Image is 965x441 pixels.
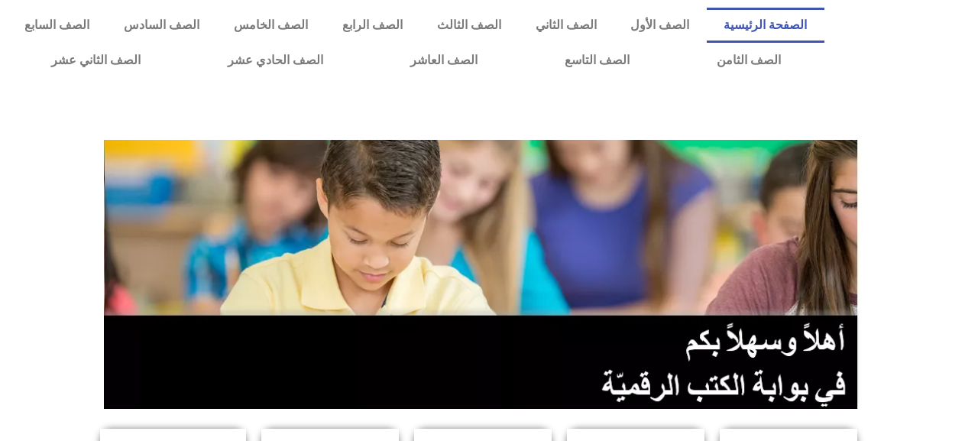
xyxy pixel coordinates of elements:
[367,43,521,78] a: الصف العاشر
[518,8,614,43] a: الصف الثاني
[614,8,707,43] a: الصف الأول
[707,8,824,43] a: الصفحة الرئيسية
[217,8,325,43] a: الصف الخامس
[521,43,673,78] a: الصف التاسع
[8,8,107,43] a: الصف السابع
[184,43,367,78] a: الصف الحادي عشر
[325,8,420,43] a: الصف الرابع
[107,8,217,43] a: الصف السادس
[419,8,518,43] a: الصف الثالث
[673,43,824,78] a: الصف الثامن
[8,43,184,78] a: الصف الثاني عشر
